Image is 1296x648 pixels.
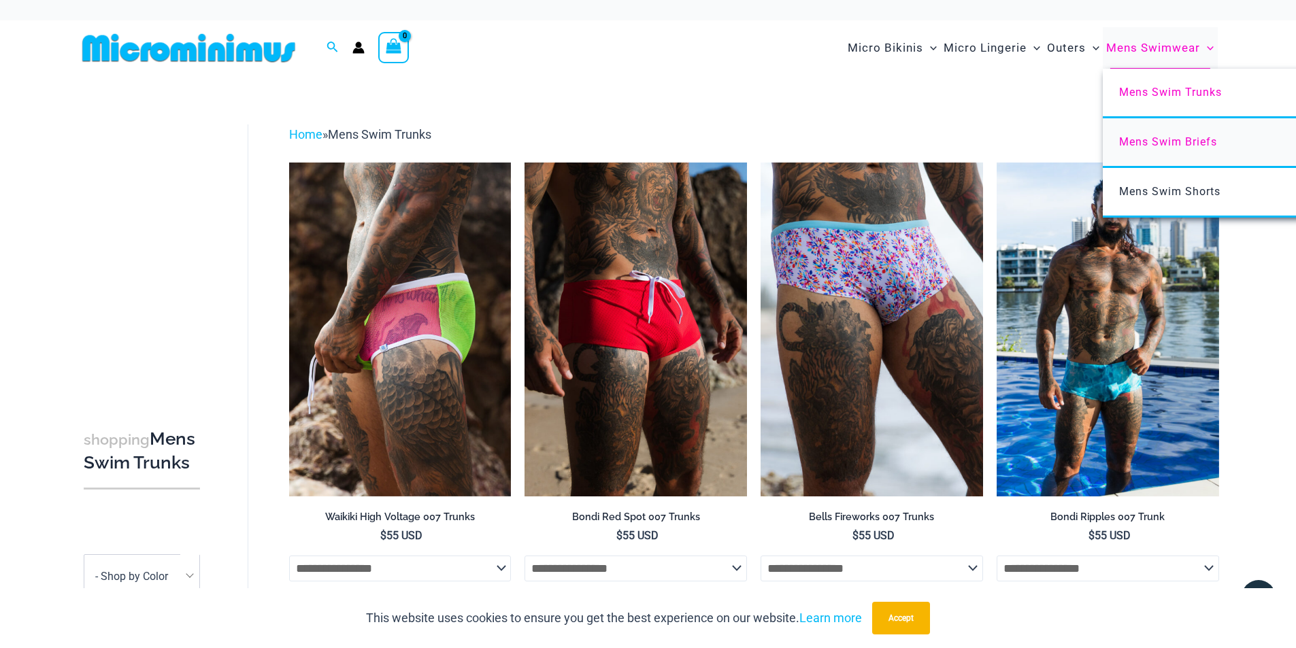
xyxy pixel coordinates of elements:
[1086,31,1099,65] span: Menu Toggle
[84,431,150,448] span: shopping
[380,529,422,542] bdi: 55 USD
[84,428,200,475] h3: Mens Swim Trunks
[352,41,365,54] a: Account icon link
[944,31,1027,65] span: Micro Lingerie
[616,529,659,542] bdi: 55 USD
[997,163,1219,496] a: Bondi Ripples 007 Trunk 01Bondi Ripples 007 Trunk 03Bondi Ripples 007 Trunk 03
[799,611,862,625] a: Learn more
[1119,86,1222,99] span: Mens Swim Trunks
[95,570,168,583] span: - Shop by Color
[852,529,859,542] span: $
[366,608,862,628] p: This website uses cookies to ensure you get the best experience on our website.
[289,127,322,141] a: Home
[328,127,431,141] span: Mens Swim Trunks
[1200,31,1214,65] span: Menu Toggle
[852,529,895,542] bdi: 55 USD
[761,163,983,496] a: Bells Fireworks 007 Trunks 06Bells Fireworks 007 Trunks 05Bells Fireworks 007 Trunks 05
[1047,31,1086,65] span: Outers
[1119,185,1220,198] span: Mens Swim Shorts
[842,25,1220,71] nav: Site Navigation
[327,39,339,56] a: Search icon link
[77,33,301,63] img: MM SHOP LOGO FLAT
[525,511,747,524] h2: Bondi Red Spot 007 Trunks
[848,31,923,65] span: Micro Bikinis
[289,511,512,524] h2: Waikiki High Voltage 007 Trunks
[1106,31,1200,65] span: Mens Swimwear
[761,511,983,524] h2: Bells Fireworks 007 Trunks
[844,27,940,69] a: Micro BikinisMenu ToggleMenu Toggle
[872,602,930,634] button: Accept
[525,163,747,496] a: Bondi Red Spot 007 Trunks 03Bondi Red Spot 007 Trunks 05Bondi Red Spot 007 Trunks 05
[378,32,410,63] a: View Shopping Cart, empty
[1089,529,1131,542] bdi: 55 USD
[761,511,983,528] a: Bells Fireworks 007 Trunks
[289,511,512,528] a: Waikiki High Voltage 007 Trunks
[761,163,983,496] img: Bells Fireworks 007 Trunks 06
[1119,135,1217,148] span: Mens Swim Briefs
[923,31,937,65] span: Menu Toggle
[84,114,206,386] iframe: TrustedSite Certified
[1044,27,1103,69] a: OutersMenu ToggleMenu Toggle
[289,163,512,496] a: Waikiki High Voltage 007 Trunks 10Waikiki High Voltage 007 Trunks 11Waikiki High Voltage 007 Trun...
[84,554,200,599] span: - Shop by Color
[940,27,1044,69] a: Micro LingerieMenu ToggleMenu Toggle
[525,163,747,496] img: Bondi Red Spot 007 Trunks 03
[380,529,386,542] span: $
[1103,27,1217,69] a: Mens SwimwearMenu ToggleMenu Toggle
[997,511,1219,524] h2: Bondi Ripples 007 Trunk
[1027,31,1040,65] span: Menu Toggle
[289,163,512,496] img: Waikiki High Voltage 007 Trunks 10
[1089,529,1095,542] span: $
[997,511,1219,528] a: Bondi Ripples 007 Trunk
[84,555,199,598] span: - Shop by Color
[616,529,622,542] span: $
[525,511,747,528] a: Bondi Red Spot 007 Trunks
[997,163,1219,496] img: Bondi Ripples 007 Trunk 01
[289,127,431,141] span: »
